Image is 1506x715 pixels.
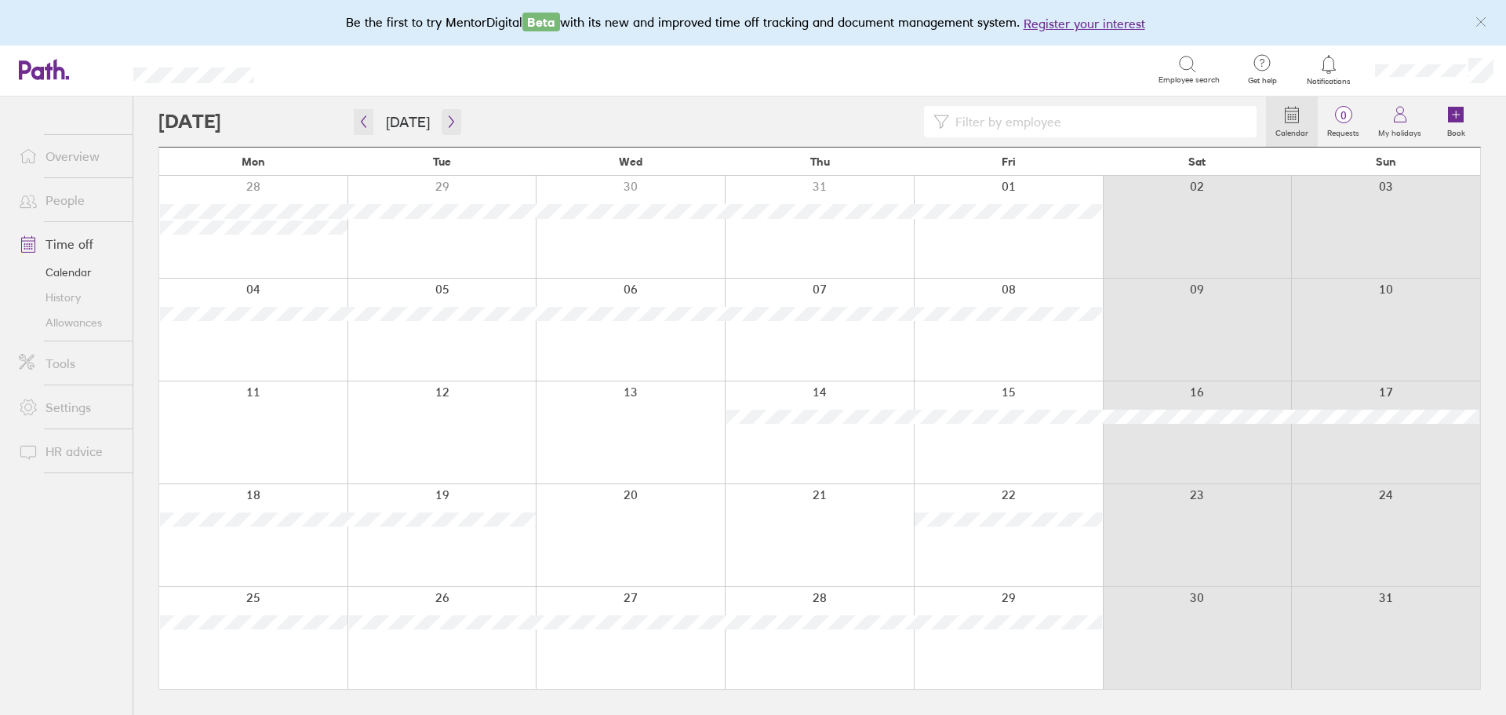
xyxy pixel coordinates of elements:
[1188,155,1206,168] span: Sat
[1266,97,1318,147] a: Calendar
[1438,124,1475,138] label: Book
[1318,124,1369,138] label: Requests
[6,392,133,423] a: Settings
[1369,97,1431,147] a: My holidays
[1431,97,1481,147] a: Book
[1318,97,1369,147] a: 0Requests
[6,260,133,285] a: Calendar
[6,228,133,260] a: Time off
[1159,75,1220,85] span: Employee search
[373,109,442,135] button: [DATE]
[6,184,133,216] a: People
[1237,76,1288,86] span: Get help
[619,155,642,168] span: Wed
[1369,124,1431,138] label: My holidays
[810,155,830,168] span: Thu
[1304,53,1355,86] a: Notifications
[1318,109,1369,122] span: 0
[296,62,336,76] div: Search
[1266,124,1318,138] label: Calendar
[6,140,133,172] a: Overview
[6,285,133,310] a: History
[6,436,133,467] a: HR advice
[1024,14,1145,33] button: Register your interest
[6,310,133,335] a: Allowances
[1304,77,1355,86] span: Notifications
[242,155,265,168] span: Mon
[949,107,1247,137] input: Filter by employee
[1376,155,1396,168] span: Sun
[6,348,133,379] a: Tools
[1002,155,1016,168] span: Fri
[346,13,1161,33] div: Be the first to try MentorDigital with its new and improved time off tracking and document manage...
[522,13,560,31] span: Beta
[433,155,451,168] span: Tue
